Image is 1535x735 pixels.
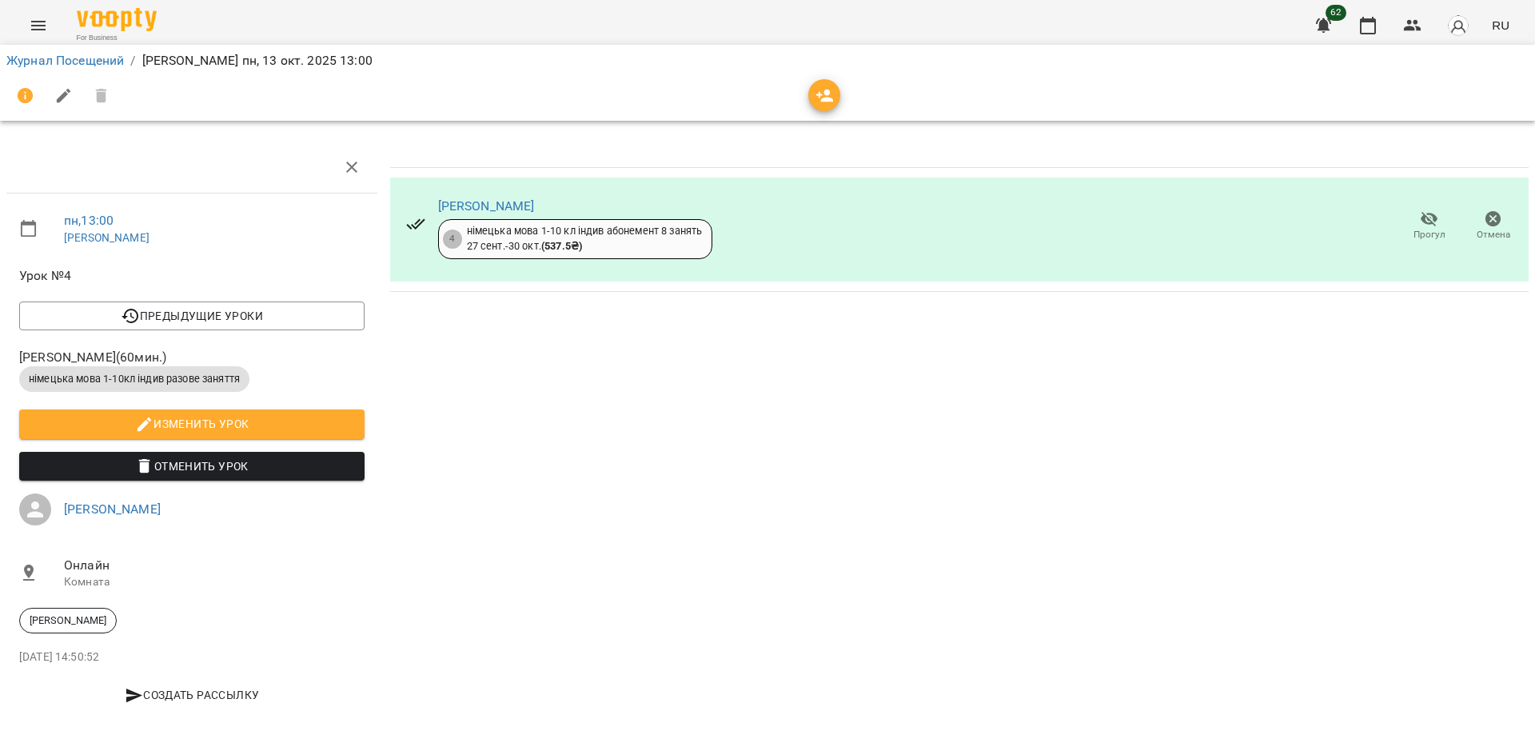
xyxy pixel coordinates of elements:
img: Voopty Logo [77,8,157,31]
a: пн , 13:00 [64,213,114,228]
nav: breadcrumb [6,51,1529,70]
span: німецька мова 1-10кл індив разове заняття [19,372,249,386]
div: німецька мова 1-10 кл індив абонемент 8 занять 27 сент. - 30 окт. [467,224,703,254]
button: Предыдущие уроки [19,302,365,330]
a: Журнал Посещений [6,53,124,68]
span: Предыдущие уроки [32,306,352,326]
button: Menu [19,6,58,45]
button: Создать рассылку [19,681,365,709]
div: [PERSON_NAME] [19,608,117,633]
span: Урок №4 [19,266,365,286]
li: / [130,51,135,70]
p: Комната [64,574,365,590]
span: Отменить Урок [32,457,352,476]
span: [PERSON_NAME] ( 60 мин. ) [19,348,365,367]
button: Прогул [1397,204,1461,249]
a: [PERSON_NAME] [438,198,535,214]
a: [PERSON_NAME] [64,231,150,244]
img: avatar_s.png [1447,14,1469,37]
span: RU [1492,17,1509,34]
span: Изменить урок [32,414,352,433]
a: [PERSON_NAME] [64,501,161,517]
span: Онлайн [64,556,365,575]
b: ( 537.5 ₴ ) [541,240,582,252]
span: Прогул [1413,228,1445,242]
div: 4 [443,230,462,249]
button: RU [1485,10,1516,40]
button: Отмена [1461,204,1525,249]
span: Создать рассылку [26,685,358,705]
button: Отменить Урок [19,452,365,481]
span: 62 [1326,5,1346,21]
p: [DATE] 14:50:52 [19,649,365,665]
span: [PERSON_NAME] [20,613,116,628]
p: [PERSON_NAME] пн, 13 окт. 2025 13:00 [142,51,373,70]
span: Отмена [1477,228,1510,242]
button: Изменить урок [19,409,365,438]
span: For Business [77,33,157,43]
